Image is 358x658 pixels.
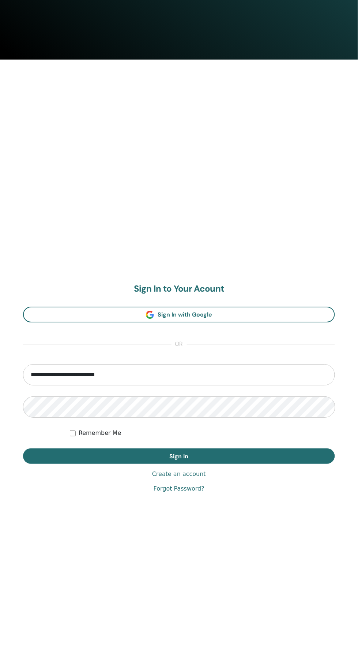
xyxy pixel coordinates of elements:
button: Sign In [23,449,335,464]
span: Sign In with Google [158,311,212,319]
span: or [172,340,187,349]
label: Remember Me [79,429,121,438]
a: Forgot Password? [154,485,204,493]
h2: Sign In to Your Acount [23,284,335,295]
a: Create an account [152,470,206,479]
span: Sign In [170,453,189,461]
div: Keep me authenticated indefinitely or until I manually logout [70,429,335,438]
a: Sign In with Google [23,307,335,323]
